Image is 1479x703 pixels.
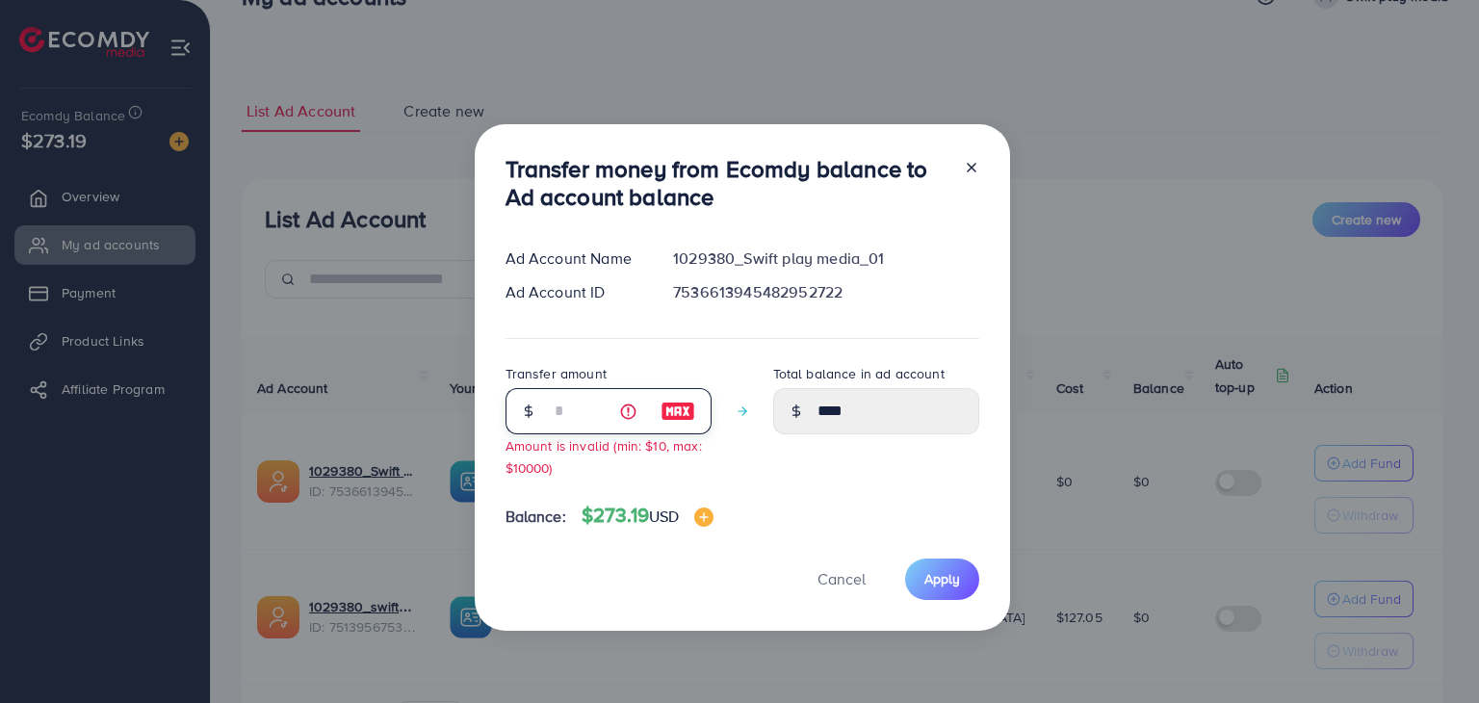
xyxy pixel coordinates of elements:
[658,247,994,270] div: 1029380_Swift play media_01
[773,364,945,383] label: Total balance in ad account
[506,436,702,477] small: Amount is invalid (min: $10, max: $10000)
[506,506,566,528] span: Balance:
[506,155,948,211] h3: Transfer money from Ecomdy balance to Ad account balance
[649,506,679,527] span: USD
[905,559,979,600] button: Apply
[582,504,714,528] h4: $273.19
[658,281,994,303] div: 7536613945482952722
[1397,616,1465,689] iframe: Chat
[793,559,890,600] button: Cancel
[490,281,659,303] div: Ad Account ID
[490,247,659,270] div: Ad Account Name
[924,569,960,588] span: Apply
[506,364,607,383] label: Transfer amount
[694,508,714,527] img: image
[817,568,866,589] span: Cancel
[661,400,695,423] img: image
